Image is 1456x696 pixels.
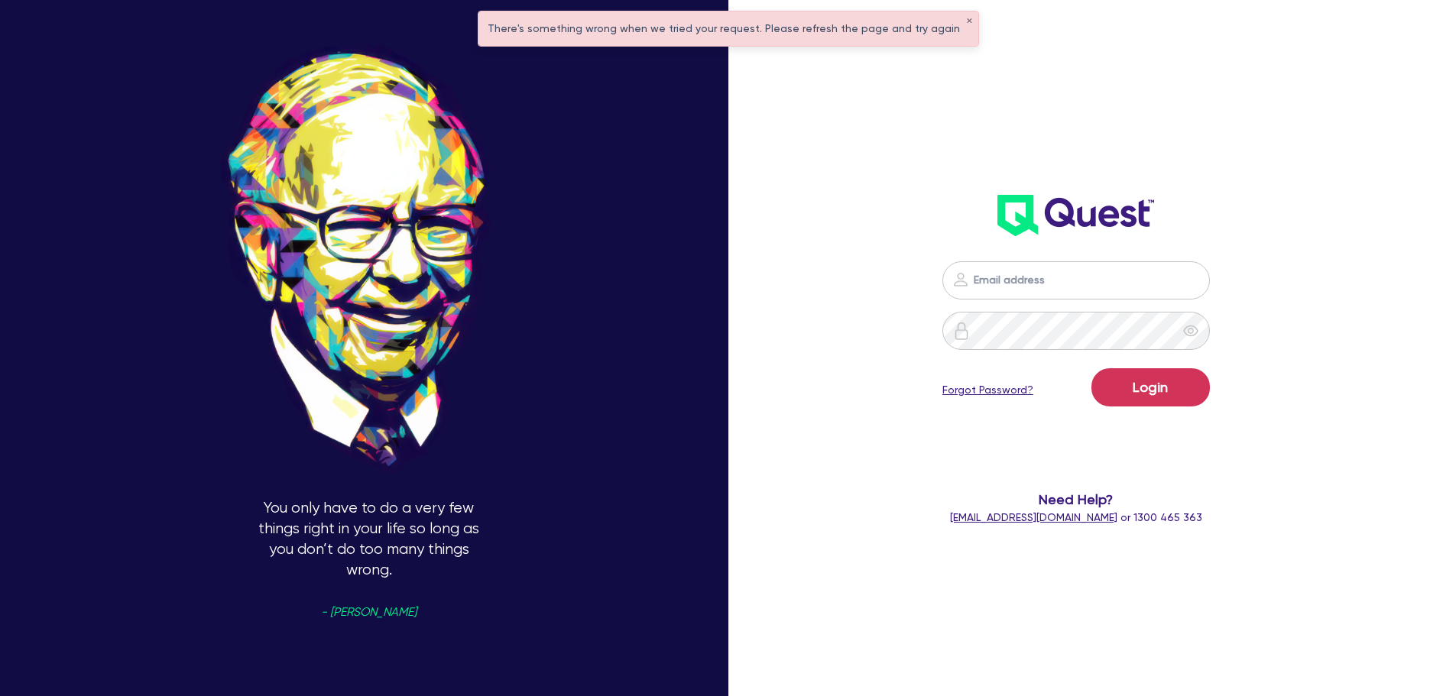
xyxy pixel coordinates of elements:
img: wH2k97JdezQIQAAAABJRU5ErkJggg== [997,195,1154,236]
img: icon-password [952,270,970,289]
span: or 1300 465 363 [950,511,1202,523]
span: eye [1183,323,1198,338]
a: Forgot Password? [942,382,1033,398]
img: icon-password [952,322,971,340]
a: [EMAIL_ADDRESS][DOMAIN_NAME] [950,511,1117,523]
span: Need Help? [881,489,1272,510]
button: Login [1091,368,1210,406]
span: - [PERSON_NAME] [321,607,417,618]
input: Email address [942,261,1210,299]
